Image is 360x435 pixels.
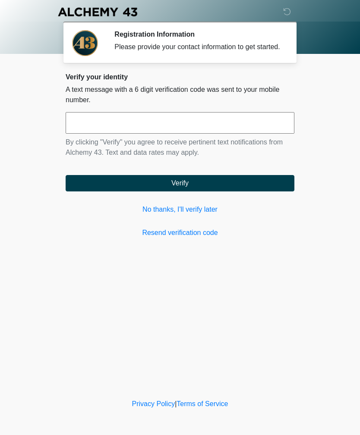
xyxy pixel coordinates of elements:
a: | [175,400,177,407]
img: Alchemy 43 Logo [57,6,138,17]
a: Privacy Policy [132,400,175,407]
a: Terms of Service [177,400,228,407]
div: Please provide your contact information to get started. [114,42,281,52]
button: Verify [66,175,294,191]
a: Resend verification code [66,228,294,238]
h2: Verify your identity [66,73,294,81]
p: A text message with a 6 digit verification code was sent to your mobile number. [66,84,294,105]
img: Agent Avatar [72,30,98,56]
a: No thanks, I'll verify later [66,204,294,215]
h2: Registration Information [114,30,281,38]
p: By clicking "Verify" you agree to receive pertinent text notifications from Alchemy 43. Text and ... [66,137,294,158]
